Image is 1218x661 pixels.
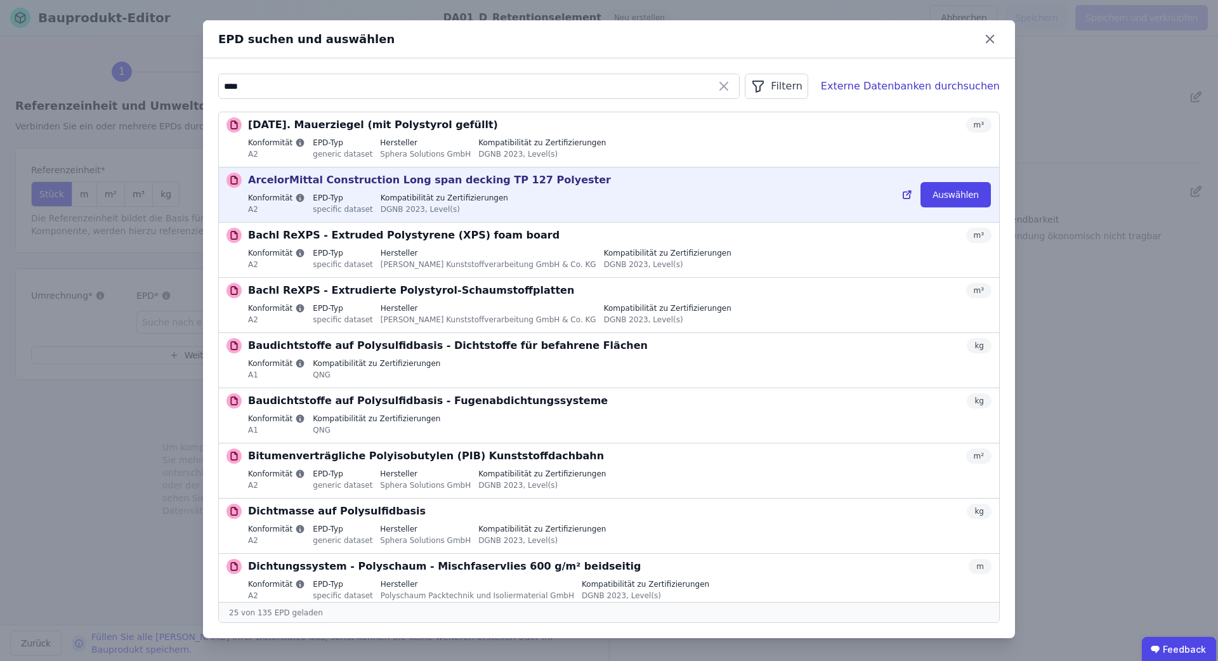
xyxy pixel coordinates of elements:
label: Kompatibilität zu Zertifizierungen [478,524,606,534]
div: [PERSON_NAME] Kunststoffverarbeitung GmbH & Co. KG [381,313,596,325]
label: Konformität [248,248,305,258]
div: m³ [966,283,992,298]
label: EPD-Typ [313,138,372,148]
div: DGNB 2023, Level(s) [582,589,709,601]
div: A1 [248,424,305,435]
label: EPD-Typ [313,524,372,534]
label: Kompatibilität zu Zertifizierungen [478,138,606,148]
div: m³ [966,117,992,133]
label: Konformität [248,524,305,534]
div: A2 [248,313,305,325]
label: EPD-Typ [313,579,373,589]
label: Hersteller [381,303,596,313]
div: A2 [248,203,305,214]
button: Filtern [745,74,808,99]
div: QNG [313,424,440,435]
p: Bachl ReXPS - Extruded Polystyrene (XPS) foam board [248,228,560,243]
div: specific dataset [313,258,373,270]
label: Kompatibilität zu Zertifizierungen [604,303,731,313]
div: specific dataset [313,589,373,601]
div: m² [966,448,992,464]
div: generic dataset [313,479,372,490]
div: kg [967,338,992,353]
label: Hersteller [381,248,596,258]
div: DGNB 2023, Level(s) [381,203,508,214]
div: A2 [248,148,305,159]
label: Kompatibilität zu Zertifizierungen [381,193,508,203]
label: Konformität [248,193,305,203]
label: Konformität [248,303,305,313]
label: EPD-Typ [313,303,373,313]
label: Hersteller [380,524,471,534]
div: A2 [248,258,305,270]
div: Sphera Solutions GmbH [380,534,471,546]
div: [PERSON_NAME] Kunststoffverarbeitung GmbH & Co. KG [381,258,596,270]
div: m³ [966,228,992,243]
div: DGNB 2023, Level(s) [478,148,606,159]
label: EPD-Typ [313,469,372,479]
button: Auswählen [920,182,991,207]
p: Dichtungssystem - Polyschaum - Mischfaservlies 600 g/m² beidseitig [248,559,641,574]
div: Polyschaum Packtechnik und Isoliermaterial GmbH [381,589,574,601]
div: A1 [248,369,305,380]
div: Sphera Solutions GmbH [380,479,471,490]
p: [DATE]. Mauerziegel (mit Polystyrol gefüllt) [248,117,498,133]
div: kg [967,504,992,519]
div: DGNB 2023, Level(s) [604,258,731,270]
label: Konformität [248,414,305,424]
div: EPD suchen und auswählen [218,30,980,48]
div: generic dataset [313,534,372,546]
label: EPD-Typ [313,193,373,203]
p: Baudichtstoffe auf Polysulfidbasis - Fugenabdichtungssysteme [248,393,608,409]
label: Kompatibilität zu Zertifizierungen [313,414,440,424]
div: DGNB 2023, Level(s) [604,313,731,325]
label: Kompatibilität zu Zertifizierungen [604,248,731,258]
label: EPD-Typ [313,248,373,258]
div: Sphera Solutions GmbH [380,148,471,159]
label: Konformität [248,579,305,589]
label: Kompatibilität zu Zertifizierungen [313,358,440,369]
div: kg [967,393,992,409]
label: Konformität [248,358,305,369]
div: Externe Datenbanken durchsuchen [821,79,1000,94]
p: Dichtmasse auf Polysulfidbasis [248,504,426,519]
div: QNG [313,369,440,380]
div: A2 [248,534,305,546]
div: m [969,559,992,574]
p: Bitumenverträgliche Polyisobutylen (PIB) Kunststoffdachbahn [248,448,604,464]
label: Konformität [248,138,305,148]
div: DGNB 2023, Level(s) [478,534,606,546]
div: A2 [248,589,305,601]
div: A2 [248,479,305,490]
p: Baudichtstoffe auf Polysulfidbasis - Dichtstoffe für befahrene Flächen [248,338,648,353]
div: specific dataset [313,203,373,214]
div: generic dataset [313,148,372,159]
label: Kompatibilität zu Zertifizierungen [478,469,606,479]
label: Hersteller [380,469,471,479]
label: Hersteller [381,579,574,589]
label: Hersteller [380,138,471,148]
p: ArcelorMittal Construction Long span decking TP 127 Polyester [248,173,611,188]
label: Konformität [248,469,305,479]
p: Bachl ReXPS - Extrudierte Polystyrol-Schaumstoffplatten [248,283,574,298]
label: Kompatibilität zu Zertifizierungen [582,579,709,589]
div: DGNB 2023, Level(s) [478,479,606,490]
div: specific dataset [313,313,373,325]
div: 25 von 135 EPD geladen [219,602,999,622]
